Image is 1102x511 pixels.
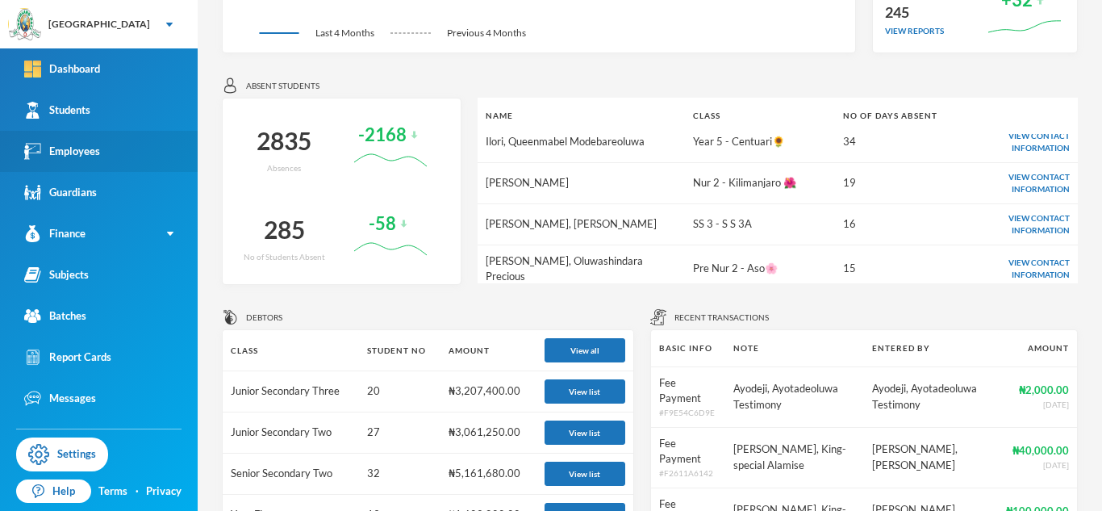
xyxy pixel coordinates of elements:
[257,119,311,162] div: 2835
[223,454,359,495] td: Senior Secondary Two
[478,203,685,245] td: [PERSON_NAME], [PERSON_NAME]
[24,225,86,242] div: Finance
[24,308,86,325] div: Batches
[24,349,111,366] div: Report Cards
[954,212,1070,237] div: View Contact Information
[24,102,90,119] div: Students
[835,121,945,162] td: 34
[9,9,41,41] img: logo
[685,121,834,162] td: Year 5 - Centuari🌻
[478,245,685,293] td: [PERSON_NAME], Oluwashindara Precious
[835,245,945,293] td: 15
[359,330,440,371] th: Student No
[725,330,864,366] th: Note
[1006,459,1069,471] div: [DATE]
[24,184,97,201] div: Guardians
[864,366,998,427] td: Ayodeji, Ayotadeoluwa Testimony
[440,371,536,413] td: ₦3,207,400.00
[954,257,1070,281] div: View Contact Information
[267,162,301,174] div: Absences
[98,484,127,500] a: Terms
[478,121,685,162] td: Ilori, Queenmabel Modebareoluwa
[223,330,359,371] th: Class
[954,130,1070,154] div: View Contact Information
[440,330,536,371] th: Amount
[545,421,625,445] button: View list
[545,338,625,362] button: View all
[998,330,1077,366] th: Amount
[1006,399,1069,411] div: [DATE]
[223,413,359,454] td: Junior Secondary Two
[440,413,536,454] td: ₦3,061,250.00
[223,371,359,413] td: Junior Secondary Three
[674,312,769,324] span: Recent Transactions
[685,162,834,203] td: Nur 2 - Kilimanjaro 🌺
[16,480,91,504] a: Help
[659,407,717,419] div: # F9E54C6D9E
[24,266,89,283] div: Subjects
[659,375,717,407] div: Fee Payment
[146,484,182,500] a: Privacy
[725,366,864,427] td: Ayodeji, Ayotadeoluwa Testimony
[359,454,440,495] td: 32
[264,208,305,251] div: 285
[651,330,725,366] th: Basic Info
[16,438,108,471] a: Settings
[359,371,440,413] td: 20
[359,413,440,454] td: 27
[431,26,542,40] span: Previous 4 Months
[478,162,685,203] td: [PERSON_NAME]
[835,203,945,245] td: 16
[358,119,407,151] div: -2168
[659,467,717,480] div: # F2611A6142
[685,98,834,134] th: Class
[48,17,150,31] div: [GEOGRAPHIC_DATA]
[885,25,944,37] div: view reports
[864,330,998,366] th: Entered By
[24,61,100,77] div: Dashboard
[369,208,396,240] div: -58
[299,26,390,40] span: Last 4 Months
[24,390,96,407] div: Messages
[1012,444,1069,457] strong: ₦40,000.00
[246,80,319,92] span: Absent students
[685,203,834,245] td: SS 3 - S S 3A
[24,143,100,160] div: Employees
[954,171,1070,195] div: View Contact Information
[685,245,834,293] td: Pre Nur 2 - Aso🌸
[440,454,536,495] td: ₦5,161,680.00
[1019,383,1069,396] strong: ₦2,000.00
[864,427,998,488] td: [PERSON_NAME], [PERSON_NAME]
[835,98,945,134] th: No of days absent
[835,162,945,203] td: 19
[246,312,282,324] span: Debtors
[244,251,325,263] div: No of Students Absent
[545,379,625,404] button: View list
[478,98,685,134] th: Name
[545,462,625,486] button: View list
[725,427,864,488] td: [PERSON_NAME], King-special Alamise
[136,484,139,500] div: ·
[659,436,717,467] div: Fee Payment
